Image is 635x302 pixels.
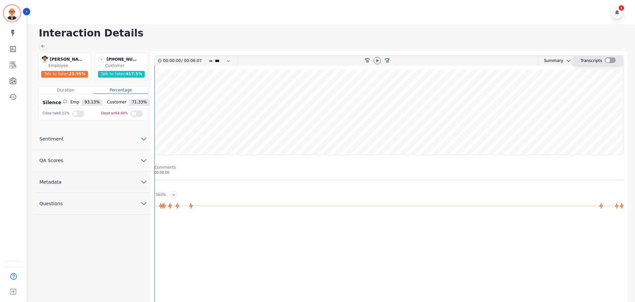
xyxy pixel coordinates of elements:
div: [PERSON_NAME] [50,56,83,63]
svg: chevron down [566,58,571,63]
button: QA Scores chevron down [34,150,150,171]
span: - [98,56,105,63]
svg: chevron down [140,156,148,164]
span: 71.33 % [129,99,150,105]
button: chevron down [563,58,571,63]
button: Sentiment chevron down [34,128,150,150]
div: 00:06:07 [183,56,201,66]
div: Silence [41,99,67,106]
div: Cross talk 0.11 % [43,109,69,118]
div: Skills [156,192,166,198]
button: Metadata chevron down [34,171,150,193]
div: Talk to listen [41,71,88,78]
span: Emp [68,99,82,105]
div: Duration [39,87,93,94]
svg: chevron down [140,135,148,143]
div: 1 [619,5,624,11]
div: Customer [105,63,146,68]
div: Employee [48,63,89,68]
div: 00:00:00 [163,56,181,66]
span: Metadata [34,179,67,185]
button: Questions chevron down [34,193,150,214]
div: Summary [539,56,563,66]
span: QA Scores [34,157,69,164]
div: Dead air 64.04 % [101,109,128,118]
div: / [163,56,204,66]
div: Transcripts [581,56,602,66]
span: 23.95 % [69,72,85,76]
span: 417.5 % [126,72,142,76]
span: Questions [34,200,68,207]
svg: chevron down [140,200,148,208]
div: [PHONE_NUMBER] [107,56,140,63]
span: Sentiment [34,136,69,142]
h1: Interaction Details [39,27,628,39]
svg: chevron down [140,178,148,186]
div: Talk to listen [98,71,145,78]
div: Comments [154,165,623,170]
div: Percentage [93,87,148,94]
div: 00:00:00 [154,170,623,175]
img: Bordered avatar [4,5,20,21]
span: 93.13 % [82,99,103,105]
span: Customer [104,99,129,105]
